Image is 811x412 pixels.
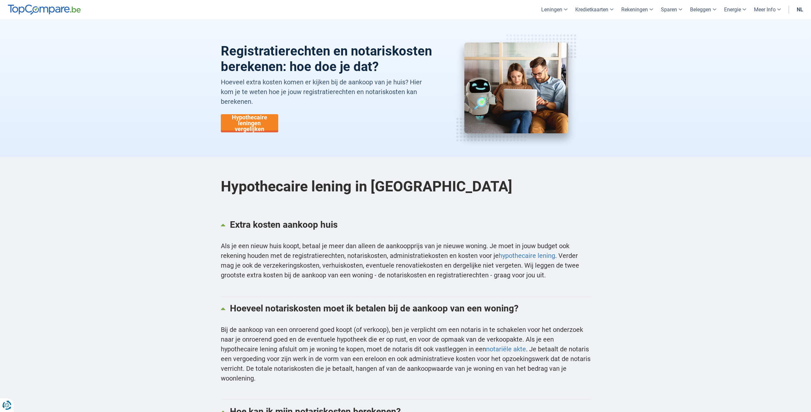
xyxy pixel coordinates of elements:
[221,163,590,210] h2: Hypothecaire lening in [GEOGRAPHIC_DATA]
[221,241,590,280] p: Als je een nieuw huis koopt, betaal je meer dan alleen de aankoopprijs van je nieuwe woning. Je m...
[499,252,555,260] a: hypothecaire lening
[464,42,568,133] img: notariskosten
[221,325,590,383] p: Bij de aankoop van een onroerend goed koopt (of verkoop), ben je verplicht om een notaris in te s...
[221,213,590,236] a: Extra kosten aankoop huis
[221,43,433,75] h1: Registratierechten en notariskosten berekenen: hoe doe je dat?
[8,5,81,15] img: TopCompare
[221,114,278,132] a: Hypothecaire leningen vergelijken
[221,297,590,320] a: Hoeveel notariskosten moet ik betalen bij de aankoop van een woning?
[221,77,433,106] p: Hoeveel extra kosten komen er kijken bij de aankoop van je huis? Hier kom je te weten hoe je jouw...
[486,345,526,353] a: notariële akte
